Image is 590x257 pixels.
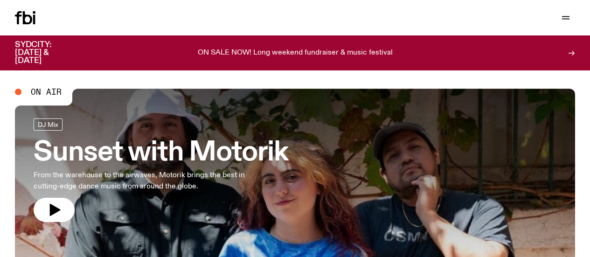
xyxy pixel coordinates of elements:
[34,118,288,222] a: Sunset with MotorikFrom the warehouse to the airwaves, Motorik brings the best in cutting-edge da...
[34,170,272,192] p: From the warehouse to the airwaves, Motorik brings the best in cutting-edge dance music from arou...
[31,88,62,96] span: On Air
[34,140,288,166] h3: Sunset with Motorik
[15,41,75,65] h3: SYDCITY: [DATE] & [DATE]
[34,118,62,131] a: DJ Mix
[198,49,393,57] p: ON SALE NOW! Long weekend fundraiser & music festival
[38,121,58,128] span: DJ Mix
